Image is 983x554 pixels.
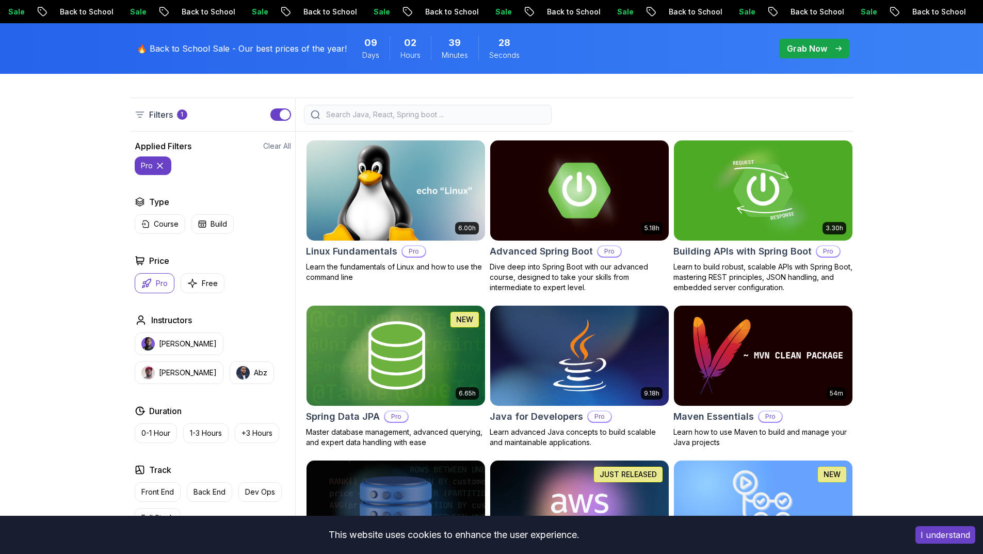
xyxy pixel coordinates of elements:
[673,244,812,259] h2: Building APIs with Spring Boot
[716,7,749,17] p: Sale
[459,389,476,398] p: 6.65h
[149,108,173,121] p: Filters
[490,140,669,293] a: Advanced Spring Boot card5.18hAdvanced Spring BootProDive deep into Spring Boot with our advanced...
[594,7,627,17] p: Sale
[151,314,192,326] h2: Instructors
[159,368,217,378] p: [PERSON_NAME]
[673,140,853,293] a: Building APIs with Spring Boot card3.30hBuilding APIs with Spring BootProLearn to build robust, s...
[236,366,250,379] img: instructor img
[674,306,852,406] img: Maven Essentials card
[141,337,155,351] img: instructor img
[149,405,182,417] h2: Duration
[490,262,669,293] p: Dive deep into Spring Boot with our advanced course, designed to take your skills from intermedia...
[472,7,505,17] p: Sale
[156,278,168,289] p: Pro
[141,161,153,171] p: pro
[490,427,669,448] p: Learn advanced Java concepts to build scalable and maintainable applications.
[211,219,227,229] p: Build
[141,366,155,379] img: instructor img
[456,314,473,325] p: NEW
[135,482,181,502] button: Front End
[230,361,274,384] button: instructor imgAbz
[404,36,416,50] span: 2 Hours
[644,224,659,232] p: 5.18h
[498,36,510,50] span: 28 Seconds
[154,219,179,229] p: Course
[600,469,657,480] p: JUST RELEASED
[235,423,279,443] button: +3 Hours
[307,306,485,406] img: Spring Data JPA card
[673,305,853,448] a: Maven Essentials card54mMaven EssentialsProLearn how to use Maven to build and manage your Java p...
[8,524,900,546] div: This website uses cookies to enhance the user experience.
[385,411,408,422] p: Pro
[135,361,223,384] button: instructor img[PERSON_NAME]
[307,140,485,241] img: Linux Fundamentals card
[644,389,659,398] p: 9.18h
[158,7,229,17] p: Back to School
[767,7,837,17] p: Back to School
[588,411,611,422] p: Pro
[135,423,177,443] button: 0-1 Hour
[817,246,840,257] p: Pro
[135,508,181,528] button: Full Stack
[229,7,262,17] p: Sale
[889,7,959,17] p: Back to School
[306,244,397,259] h2: Linux Fundamentals
[202,278,218,289] p: Free
[915,526,975,544] button: Accept cookies
[448,36,461,50] span: 39 Minutes
[149,464,171,476] h2: Track
[135,214,185,234] button: Course
[191,214,234,234] button: Build
[458,224,476,232] p: 6.00h
[490,305,669,448] a: Java for Developers card9.18hJava for DevelopersProLearn advanced Java concepts to build scalable...
[280,7,350,17] p: Back to School
[135,140,191,152] h2: Applied Filters
[759,411,782,422] p: Pro
[598,246,621,257] p: Pro
[364,36,377,50] span: 9 Days
[254,368,267,378] p: Abz
[135,333,223,355] button: instructor img[PERSON_NAME]
[306,427,486,448] p: Master database management, advanced querying, and expert data handling with ease
[402,7,472,17] p: Back to School
[141,428,170,438] p: 0-1 Hour
[673,409,754,424] h2: Maven Essentials
[646,7,716,17] p: Back to School
[362,50,379,60] span: Days
[241,428,272,438] p: +3 Hours
[181,110,183,119] p: 1
[263,141,291,151] button: Clear All
[674,140,852,241] img: Building APIs with Spring Boot card
[190,428,222,438] p: 1-3 Hours
[306,409,380,424] h2: Spring Data JPA
[673,262,853,293] p: Learn to build robust, scalable APIs with Spring Boot, mastering REST principles, JSON handling, ...
[490,306,669,406] img: Java for Developers card
[135,156,171,175] button: pro
[238,482,282,502] button: Dev Ops
[524,7,594,17] p: Back to School
[402,246,425,257] p: Pro
[306,305,486,448] a: Spring Data JPA card6.65hNEWSpring Data JPAProMaster database management, advanced querying, and ...
[490,244,593,259] h2: Advanced Spring Boot
[37,7,107,17] p: Back to School
[830,389,843,398] p: 54m
[149,255,169,267] h2: Price
[306,262,486,282] p: Learn the fundamentals of Linux and how to use the command line
[787,42,827,55] p: Grab Now
[350,7,383,17] p: Sale
[245,487,275,497] p: Dev Ops
[187,482,232,502] button: Back End
[135,273,174,293] button: Pro
[181,273,224,293] button: Free
[490,409,583,424] h2: Java for Developers
[306,140,486,282] a: Linux Fundamentals card6.00hLinux FundamentalsProLearn the fundamentals of Linux and how to use t...
[107,7,140,17] p: Sale
[141,513,174,523] p: Full Stack
[194,487,225,497] p: Back End
[149,196,169,208] h2: Type
[489,50,520,60] span: Seconds
[159,339,217,349] p: [PERSON_NAME]
[324,109,545,120] input: Search Java, React, Spring boot ...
